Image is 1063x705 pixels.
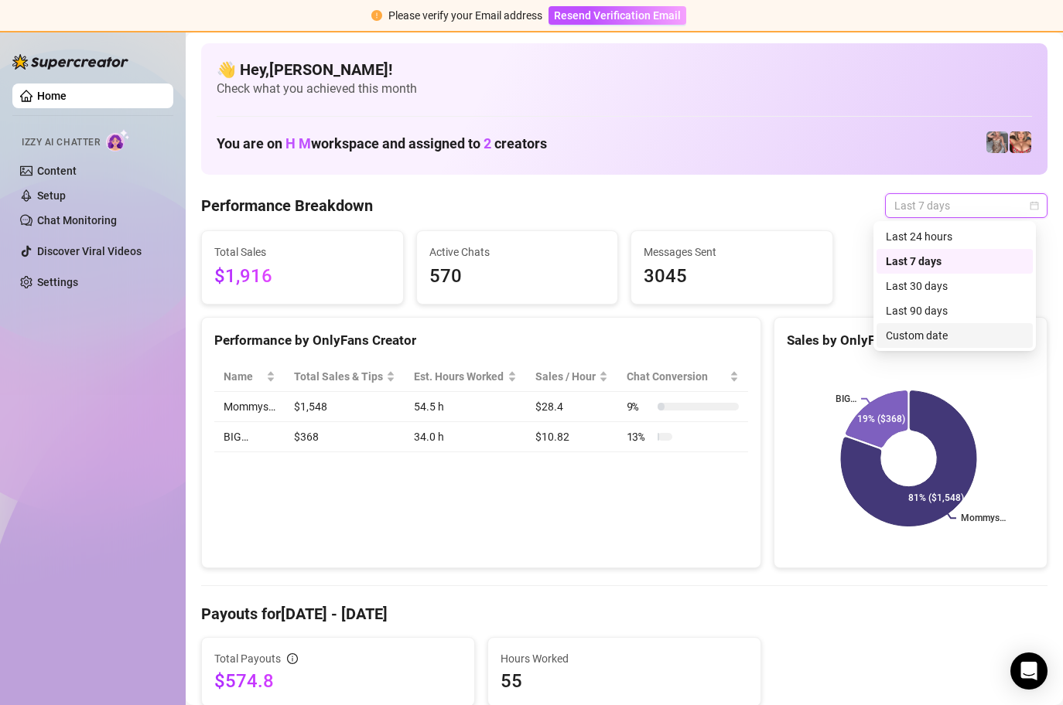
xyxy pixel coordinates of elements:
[294,368,383,385] span: Total Sales & Tips
[37,165,77,177] a: Content
[214,244,391,261] span: Total Sales
[877,323,1033,348] div: Custom date
[1010,131,1031,153] img: pennylondon
[961,513,1006,523] text: Mommys…
[526,392,617,422] td: $28.4
[886,253,1024,270] div: Last 7 days
[549,6,686,25] button: Resend Verification Email
[37,90,67,102] a: Home
[37,245,142,257] a: Discover Viral Videos
[886,228,1024,245] div: Last 24 hours
[37,214,117,226] a: Chat Monitoring
[554,9,681,22] span: Resend Verification Email
[12,54,128,70] img: logo-BBDzfeDw.svg
[644,244,820,261] span: Messages Sent
[986,131,1008,153] img: pennylondonvip
[484,135,491,152] span: 2
[37,189,66,202] a: Setup
[214,362,285,392] th: Name
[285,422,405,452] td: $368
[217,135,547,152] h1: You are on workspace and assigned to creators
[217,59,1032,80] h4: 👋 Hey, [PERSON_NAME] !
[501,650,748,667] span: Hours Worked
[1010,652,1048,690] div: Open Intercom Messenger
[388,7,542,24] div: Please verify your Email address
[1030,201,1039,210] span: calendar
[644,262,820,291] span: 3045
[886,278,1024,295] div: Last 30 days
[106,129,130,152] img: AI Chatter
[886,302,1024,319] div: Last 90 days
[526,362,617,392] th: Sales / Hour
[371,10,382,21] span: exclamation-circle
[787,330,1034,351] div: Sales by OnlyFans Creator
[285,135,311,152] span: H M
[526,422,617,452] td: $10.82
[37,276,78,288] a: Settings
[214,262,391,291] span: $1,916
[836,393,856,404] text: BIG…
[627,428,651,445] span: 13 %
[886,327,1024,344] div: Custom date
[877,274,1033,298] div: Last 30 days
[217,80,1032,97] span: Check what you achieved this month
[214,650,281,667] span: Total Payouts
[877,249,1033,274] div: Last 7 days
[627,398,651,415] span: 9 %
[214,669,462,693] span: $574.8
[429,244,606,261] span: Active Chats
[535,368,596,385] span: Sales / Hour
[287,653,298,664] span: info-circle
[877,224,1033,249] div: Last 24 hours
[214,392,285,422] td: Mommys…
[405,422,525,452] td: 34.0 h
[429,262,606,291] span: 570
[894,194,1038,217] span: Last 7 days
[201,603,1048,625] h4: Payouts for [DATE] - [DATE]
[414,368,504,385] div: Est. Hours Worked
[617,362,748,392] th: Chat Conversion
[214,330,748,351] div: Performance by OnlyFans Creator
[501,669,748,693] span: 55
[877,298,1033,323] div: Last 90 days
[285,362,405,392] th: Total Sales & Tips
[285,392,405,422] td: $1,548
[214,422,285,452] td: BIG…
[224,368,263,385] span: Name
[201,195,373,216] h4: Performance Breakdown
[627,368,726,385] span: Chat Conversion
[405,392,525,422] td: 54.5 h
[22,135,100,150] span: Izzy AI Chatter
